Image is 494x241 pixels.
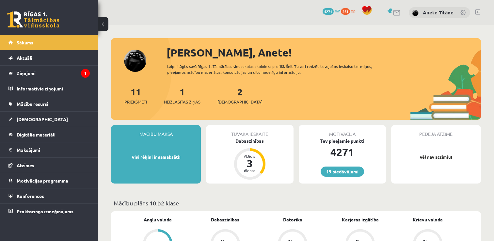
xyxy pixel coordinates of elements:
[17,40,33,45] span: Sākums
[299,125,386,137] div: Motivācija
[323,8,340,13] a: 4271 mP
[8,173,90,188] a: Motivācijas programma
[17,66,90,81] legend: Ziņojumi
[124,99,147,105] span: Priekšmeti
[114,154,198,160] p: Visi rēķini ir samaksāti!
[144,216,172,223] a: Angļu valoda
[167,63,389,75] div: Laipni lūgts savā Rīgas 1. Tālmācības vidusskolas skolnieka profilā. Šeit Tu vari redzēt tuvojošo...
[217,86,263,105] a: 2[DEMOGRAPHIC_DATA]
[164,99,200,105] span: Neizlasītās ziņas
[17,81,90,96] legend: Informatīvie ziņojumi
[299,144,386,160] div: 4271
[17,116,68,122] span: [DEMOGRAPHIC_DATA]
[8,112,90,127] a: [DEMOGRAPHIC_DATA]
[391,125,481,137] div: Pēdējā atzīme
[240,169,260,172] div: dienas
[8,66,90,81] a: Ziņojumi1
[299,137,386,144] div: Tev pieejamie punkti
[17,178,68,184] span: Motivācijas programma
[17,193,44,199] span: Konferences
[240,158,260,169] div: 3
[81,69,90,78] i: 1
[412,10,419,16] img: Anete Titāne
[8,188,90,203] a: Konferences
[341,8,350,15] span: 251
[8,81,90,96] a: Informatīvie ziņojumi
[17,142,90,157] legend: Maksājumi
[211,216,239,223] a: Dabaszinības
[240,154,260,158] div: Atlicis
[8,127,90,142] a: Digitālie materiāli
[7,11,59,28] a: Rīgas 1. Tālmācības vidusskola
[413,216,443,223] a: Krievu valoda
[8,142,90,157] a: Maksājumi
[206,137,293,144] div: Dabaszinības
[164,86,200,105] a: 1Neizlasītās ziņas
[342,216,379,223] a: Karjeras izglītība
[335,8,340,13] span: mP
[114,199,478,207] p: Mācību plāns 10.b2 klase
[423,9,454,16] a: Anete Titāne
[341,8,359,13] a: 251 xp
[111,125,201,137] div: Mācību maksa
[321,167,364,177] a: 19 piedāvājumi
[17,162,34,168] span: Atzīmes
[394,154,478,160] p: Vēl nav atzīmju!
[167,45,481,60] div: [PERSON_NAME], Anete!
[283,216,302,223] a: Datorika
[8,204,90,219] a: Proktoringa izmēģinājums
[17,101,48,107] span: Mācību resursi
[217,99,263,105] span: [DEMOGRAPHIC_DATA]
[17,208,73,214] span: Proktoringa izmēģinājums
[17,55,32,61] span: Aktuāli
[124,86,147,105] a: 11Priekšmeti
[206,137,293,181] a: Dabaszinības Atlicis 3 dienas
[8,96,90,111] a: Mācību resursi
[351,8,355,13] span: xp
[17,132,56,137] span: Digitālie materiāli
[8,158,90,173] a: Atzīmes
[8,50,90,65] a: Aktuāli
[323,8,334,15] span: 4271
[8,35,90,50] a: Sākums
[206,125,293,137] div: Tuvākā ieskaite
